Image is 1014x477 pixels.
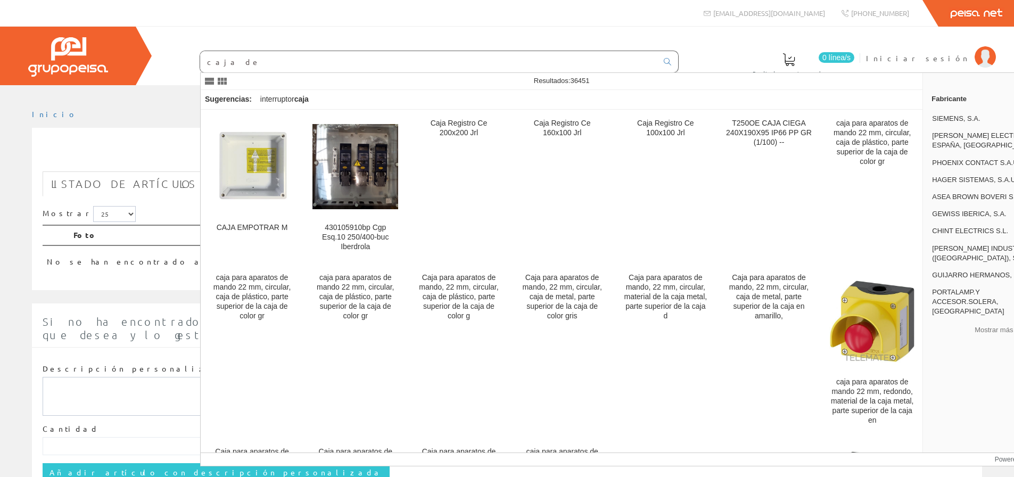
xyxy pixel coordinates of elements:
strong: caja [294,95,309,103]
a: CAJA EMPOTRAR M CAJA EMPOTRAR M [201,110,303,264]
a: Listado de artículos [43,171,205,196]
a: Caja Registro Ce 160x100 Jrl [511,110,614,264]
a: Caja para aparatos de mando, 22 mm, circular, material de la caja metal, parte superior de la caja d [614,265,717,438]
a: Caja para aparatos de mando, 22 mm, circular, caja de plástico, parte superior de la caja de color g [407,265,510,438]
div: Caja Registro Ce 160x100 Jrl [520,119,605,138]
span: [PHONE_NUMBER] [851,9,909,18]
div: Caja para aparatos de mando, 22 mm, circular, caja de metal, parte superior de la caja en amarillo, [726,273,812,321]
a: Iniciar sesión [866,44,996,54]
td: No se han encontrado artículos, pruebe con otra búsqueda [43,245,873,272]
div: Caja Registro Ce 100x100 Jrl [623,119,708,138]
a: Caja Registro Ce 100x100 Jrl [614,110,717,264]
img: 430105910bp Cgp Esq.10 250/400-buc Iberdrola [312,124,398,210]
span: Iniciar sesión [866,53,969,63]
a: caja para aparatos de mando 22 mm, circular, caja de plástico, parte superior de la caja de color gr [821,110,924,264]
label: Descripción personalizada [43,364,232,374]
h1: pra13814 [43,145,971,166]
a: Caja para aparatos de mando, 22 mm, circular, caja de metal, parte superior de la caja en amarillo, [718,265,820,438]
div: Caja Registro Ce 200x200 Jrl [416,119,501,138]
img: caja para aparatos de mando 22 mm, redondo, material de la caja metal, parte superior de la caja en [829,280,915,362]
a: T250OE CAJA CIEGA 240X190X95 IP66 PP GR (1/100) -- [718,110,820,264]
th: Foto [69,225,873,245]
div: T250OE CAJA CIEGA 240X190X95 IP66 PP GR (1/100) -- [726,119,812,147]
a: 430105910bp Cgp Esq.10 250/400-buc Iberdrola 430105910bp Cgp Esq.10 250/400-buc Iberdrola [304,110,407,264]
a: caja para aparatos de mando 22 mm, circular, caja de plástico, parte superior de la caja de color gr [201,265,303,438]
img: Grupo Peisa [28,37,108,77]
span: [EMAIL_ADDRESS][DOMAIN_NAME] [713,9,825,18]
div: Caja para aparatos de mando, 22 mm, circular, caja de plástico, parte superior de la caja de color g [416,273,501,321]
select: Mostrar [93,206,136,222]
div: caja para aparatos de mando 22 mm, circular, caja de plástico, parte superior de la caja de color gr [209,273,295,321]
div: caja para aparatos de mando 22 mm, circular, caja de plástico, parte superior de la caja de color gr [829,119,915,167]
div: caja para aparatos de mando 22 mm, redondo, material de la caja metal, parte superior de la caja en [829,377,915,425]
a: caja para aparatos de mando 22 mm, redondo, material de la caja metal, parte superior de la caja ... [821,265,924,438]
span: Resultados: [534,77,590,85]
a: Inicio [32,109,77,119]
div: interruptor [256,90,313,109]
a: Caja para aparatos de mando, 22 mm, circular, caja de metal, parte superior de la caja de color gris [511,265,614,438]
label: Cantidad [43,424,99,434]
div: Caja para aparatos de mando, 22 mm, circular, caja de metal, parte superior de la caja de color gris [520,273,605,321]
a: Caja Registro Ce 200x200 Jrl [407,110,510,264]
span: Pedido actual [753,68,825,79]
div: 430105910bp Cgp Esq.10 250/400-buc Iberdrola [312,223,398,252]
span: Si no ha encontrado algún artículo en nuestro catálogo introduzca aquí la cantidad y la descripci... [43,315,969,341]
span: 0 línea/s [819,52,854,63]
label: Mostrar [43,206,136,222]
div: Sugerencias: [201,92,254,107]
div: caja para aparatos de mando 22 mm, circular, caja de plástico, parte superior de la caja de color gr [312,273,398,321]
input: Buscar ... [200,51,657,72]
div: Caja para aparatos de mando, 22 mm, circular, material de la caja metal, parte superior de la caja d [623,273,708,321]
a: caja para aparatos de mando 22 mm, circular, caja de plástico, parte superior de la caja de color gr [304,265,407,438]
span: 36451 [570,77,589,85]
div: CAJA EMPOTRAR M [209,223,295,233]
img: CAJA EMPOTRAR M [209,124,295,209]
